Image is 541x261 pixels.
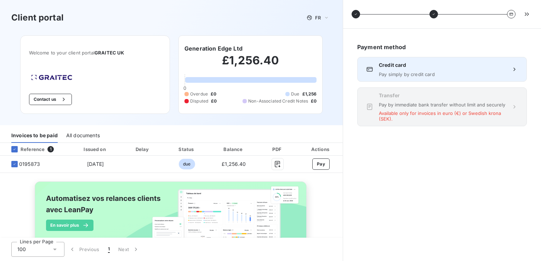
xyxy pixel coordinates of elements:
img: Company logo [29,72,74,82]
span: 100 [17,246,26,253]
span: Pay simply by credit card [379,71,505,77]
span: Transfer [379,92,505,99]
span: GRAITEC UK [95,50,124,56]
div: Actions [298,146,343,153]
span: 0195873 [19,161,40,168]
span: [DATE] [87,161,104,167]
div: Issued on [71,146,120,153]
button: Contact us [29,94,72,105]
span: £1,256.40 [222,161,246,167]
span: Due [291,91,299,97]
button: Next [114,242,144,257]
span: £1,256 [302,91,317,97]
div: PDF [260,146,295,153]
h2: £1,256.40 [184,53,317,75]
h3: Client portal [11,11,64,24]
span: Welcome to your client portal [29,50,161,56]
span: FR [315,15,321,21]
span: 1 [47,146,54,152]
span: Disputed [190,98,208,104]
span: £0 [211,91,216,97]
div: All documents [66,128,100,143]
span: £0 [311,98,317,104]
button: Pay [312,158,330,170]
button: Previous [64,242,104,257]
span: Credit card [379,62,505,69]
span: due [179,159,195,169]
div: Delay [123,146,163,153]
div: Status [166,146,208,153]
span: Available only for invoices in euro (€) or Swedish krona (SEK). [379,110,505,122]
h6: Generation Edge Ltd [184,44,243,53]
button: 1 [104,242,114,257]
div: Reference [6,146,45,152]
span: Pay by immediate bank transfer without limit and securely [379,102,505,108]
span: Overdue [190,91,208,97]
span: Non-Associated Credit Notes [248,98,308,104]
div: Balance [211,146,257,153]
div: Invoices to be paid [11,128,58,143]
span: £0 [211,98,217,104]
h6: Payment method [357,43,527,51]
span: 0 [183,85,186,91]
span: 1 [108,246,110,253]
